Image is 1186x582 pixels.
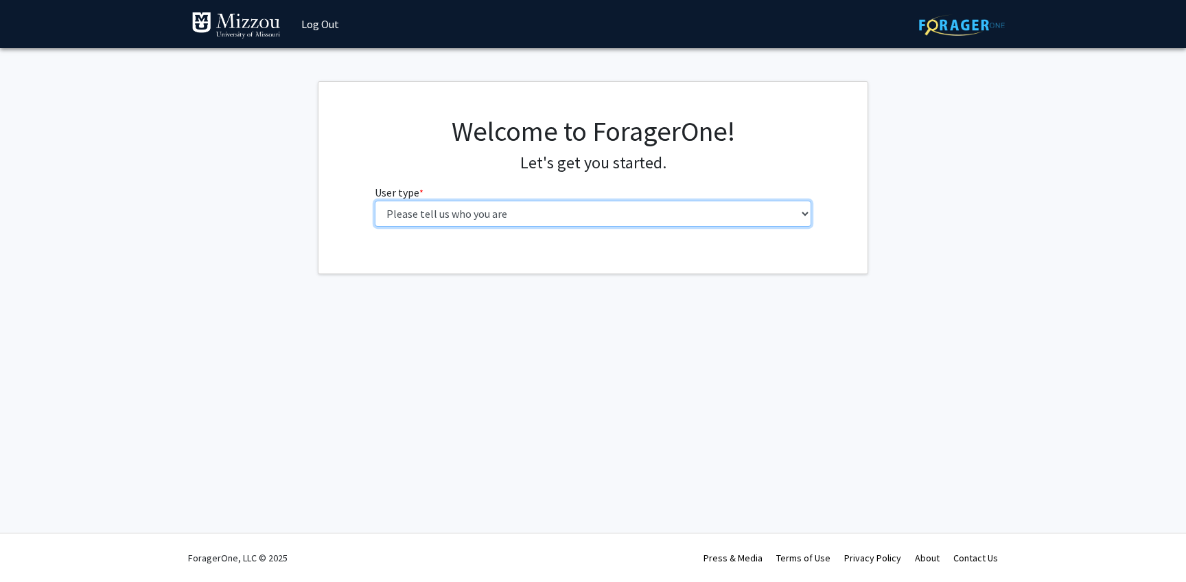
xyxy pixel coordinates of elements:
a: Contact Us [953,552,998,564]
iframe: Chat [10,520,58,572]
a: Privacy Policy [844,552,901,564]
img: ForagerOne Logo [919,14,1005,36]
label: User type [375,184,423,201]
div: ForagerOne, LLC © 2025 [188,534,288,582]
a: Press & Media [704,552,763,564]
h4: Let's get you started. [375,153,812,173]
a: About [915,552,940,564]
h1: Welcome to ForagerOne! [375,115,812,148]
img: University of Missouri Logo [191,12,281,39]
a: Terms of Use [776,552,830,564]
